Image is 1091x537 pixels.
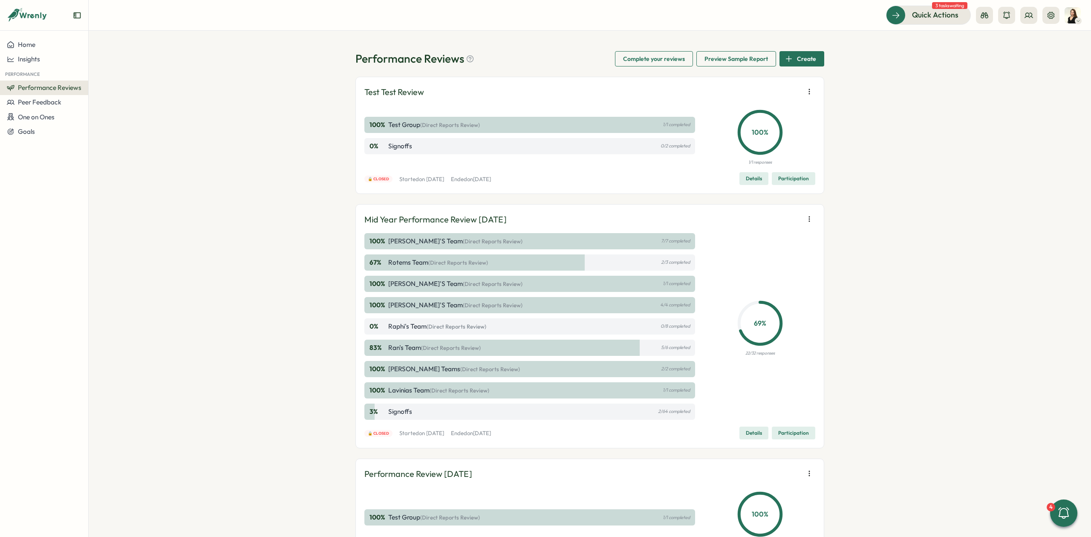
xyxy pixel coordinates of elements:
img: Anastasiya Muchkayev [1065,7,1081,23]
span: Details [746,173,762,185]
span: 3 tasks waiting [932,2,967,9]
p: 4/4 completed [660,302,690,308]
p: Test Test Review [364,86,424,99]
p: Test Group [388,120,480,130]
p: [PERSON_NAME]'s Team [388,237,522,246]
p: 100 % [369,386,387,395]
button: Participation [772,427,815,439]
p: Mid Year Performance Review [DATE] [364,213,507,226]
p: 100 % [369,237,387,246]
span: (Direct Reports Review) [428,259,488,266]
p: Lavinias Team [388,386,489,395]
button: Expand sidebar [73,11,81,20]
p: 100 % [739,509,781,520]
p: Ran's Team [388,343,481,352]
p: Started on [DATE] [399,430,444,437]
p: 0 % [369,322,387,331]
p: 100 % [369,120,387,130]
button: Details [739,427,768,439]
button: Create [779,51,824,66]
p: 100 % [369,300,387,310]
p: 7/7 completed [661,238,690,244]
p: 1/1 completed [663,387,690,393]
span: Details [746,427,762,439]
p: Ended on [DATE] [451,176,491,183]
span: Participation [778,173,809,185]
p: 100 % [369,513,387,522]
p: 2/3 completed [661,260,690,265]
button: Details [739,172,768,185]
span: Home [18,40,35,49]
button: Complete your reviews [615,51,693,66]
div: 4 [1047,503,1055,511]
p: 69 % [739,318,781,329]
p: 67 % [369,258,387,267]
span: (Direct Reports Review) [460,366,520,372]
p: Performance Review [DATE] [364,468,472,481]
p: [PERSON_NAME]'s Team [388,300,522,310]
button: 4 [1050,499,1077,527]
button: Preview Sample Report [696,51,776,66]
p: [PERSON_NAME] Teams [388,364,520,374]
button: Quick Actions [886,6,971,24]
p: 1/1 completed [663,515,690,520]
span: Create [797,52,816,66]
p: 22/32 responses [745,350,775,357]
span: Insights [18,55,40,63]
span: (Direct Reports Review) [463,302,522,309]
p: Signoffs [388,407,412,416]
span: (Direct Reports Review) [430,387,489,394]
p: 83 % [369,343,387,352]
span: (Direct Reports Review) [463,238,522,245]
p: 100 % [369,364,387,374]
span: Preview Sample Report [704,52,768,66]
p: 5/6 completed [661,345,690,350]
span: Goals [18,127,35,136]
span: 🔒 Closed [368,176,390,182]
p: 0/8 completed [661,323,690,329]
p: 0 % [369,141,387,151]
p: 2/2 completed [661,366,690,372]
button: Participation [772,172,815,185]
p: 1/1 completed [663,281,690,286]
span: (Direct Reports Review) [463,280,522,287]
p: Started on [DATE] [399,176,444,183]
span: Peer Feedback [18,98,61,106]
p: Raphi's Team [388,322,486,331]
p: Test Group [388,513,480,522]
p: 2/64 completed [658,409,690,414]
p: 100 % [739,127,781,138]
p: 0/2 completed [661,143,690,149]
span: Performance Reviews [18,84,81,92]
span: (Direct Reports Review) [420,514,480,521]
span: Quick Actions [912,9,958,20]
span: (Direct Reports Review) [421,344,481,351]
p: 100 % [369,279,387,289]
span: (Direct Reports Review) [427,323,486,330]
span: 🔒 Closed [368,430,390,436]
p: Signoffs [388,141,412,151]
span: (Direct Reports Review) [420,121,480,128]
p: 1/1 responses [748,159,772,166]
h1: Performance Reviews [355,51,474,66]
span: Complete your reviews [623,52,685,66]
p: Ended on [DATE] [451,430,491,437]
p: Rotems Team [388,258,488,267]
span: Participation [778,427,809,439]
p: 3 % [369,407,387,416]
span: One on Ones [18,113,55,121]
p: 1/1 completed [663,122,690,127]
p: [PERSON_NAME]'s Team [388,279,522,289]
